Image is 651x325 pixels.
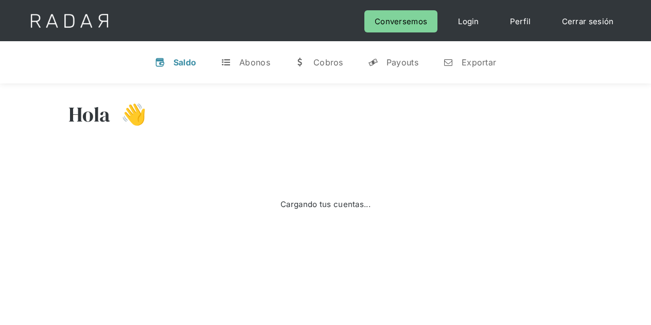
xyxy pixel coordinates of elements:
[173,57,197,67] div: Saldo
[386,57,418,67] div: Payouts
[68,101,111,127] h3: Hola
[500,10,541,32] a: Perfil
[443,57,453,67] div: n
[295,57,305,67] div: w
[462,57,496,67] div: Exportar
[368,57,378,67] div: y
[280,197,371,211] div: Cargando tus cuentas...
[313,57,343,67] div: Cobros
[111,101,147,127] h3: 👋
[221,57,231,67] div: t
[448,10,489,32] a: Login
[364,10,437,32] a: Conversemos
[155,57,165,67] div: v
[552,10,624,32] a: Cerrar sesión
[239,57,270,67] div: Abonos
